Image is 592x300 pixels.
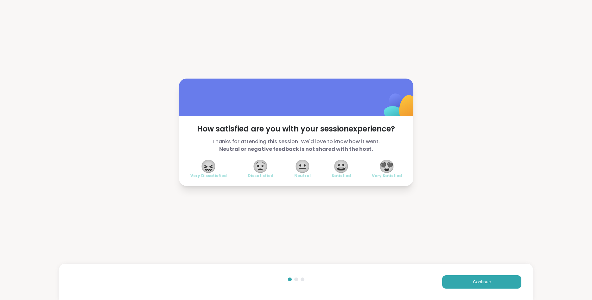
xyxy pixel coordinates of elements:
[248,173,273,178] span: Dissatisfied
[369,77,432,140] img: ShareWell Logomark
[332,173,351,178] span: Satisfied
[295,161,310,172] span: 😐
[294,173,311,178] span: Neutral
[442,275,521,289] button: Continue
[190,173,227,178] span: Very Dissatisfied
[201,161,216,172] span: 😖
[190,124,402,134] span: How satisfied are you with your session experience?
[190,138,402,153] span: Thanks for attending this session! We'd love to know how it went.
[372,173,402,178] span: Very Satisfied
[219,145,373,153] b: Neutral or negative feedback is not shared with the host.
[473,279,491,285] span: Continue
[333,161,349,172] span: 😀
[252,161,268,172] span: 😟
[379,161,395,172] span: 😍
